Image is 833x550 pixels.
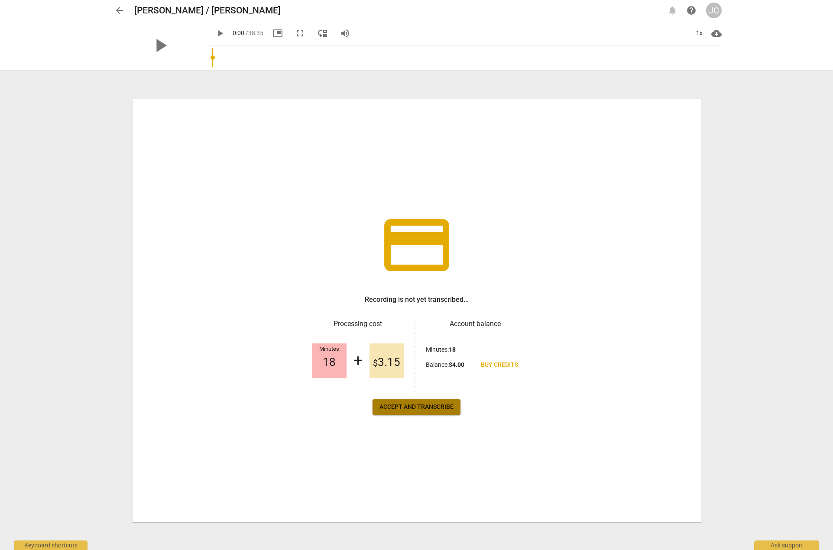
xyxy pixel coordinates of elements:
[373,399,460,415] button: Accept and transcribe
[373,356,400,369] span: 3.15
[270,26,285,41] button: Picture in picture
[114,5,125,16] span: arrow_back
[474,357,525,373] a: Buy credits
[149,34,172,57] span: play_arrow
[426,319,525,329] h3: Account balance
[449,361,464,368] b: $ 4.00
[308,319,408,329] h3: Processing cost
[449,346,456,353] b: 18
[754,540,819,550] div: Ask support
[684,3,699,18] a: Help
[295,28,305,39] span: fullscreen
[318,28,328,39] span: move_down
[246,29,263,36] span: / 38:35
[337,26,353,41] button: Volume
[686,5,697,16] span: help
[292,26,308,41] button: Fullscreen
[691,26,708,40] div: 1x
[215,28,225,39] span: play_arrow
[706,3,722,18] button: JC
[379,403,454,411] span: Accept and transcribe
[323,356,336,369] span: 18
[134,5,281,16] h2: [PERSON_NAME] / [PERSON_NAME]
[711,28,722,39] span: cloud_download
[315,26,331,41] button: View player as separate pane
[340,28,350,39] span: volume_up
[212,26,228,41] button: Play
[373,358,378,368] span: $
[426,345,456,354] p: Minutes :
[378,206,456,284] span: credit_card
[365,294,469,305] h3: Recording is not yet transcribed...
[14,540,88,550] div: Keyboard shortcuts
[426,360,464,369] p: Balance :
[353,352,363,370] div: +
[312,346,347,353] div: Minutes
[481,361,518,369] span: Buy credits
[233,29,244,36] span: 0:00
[272,28,283,39] span: picture_in_picture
